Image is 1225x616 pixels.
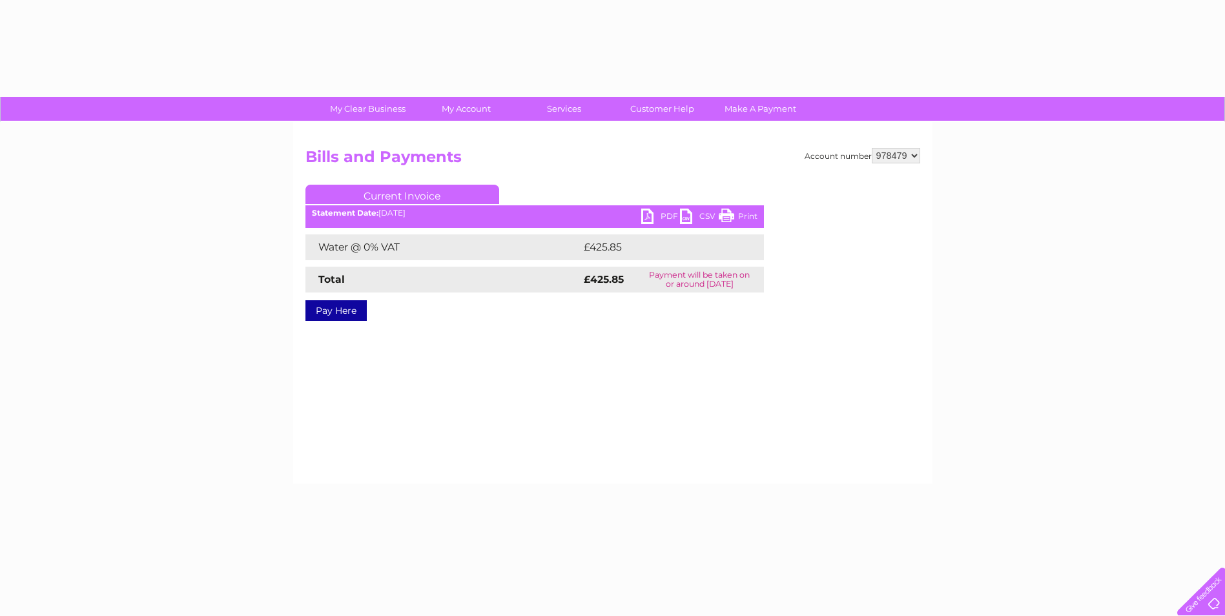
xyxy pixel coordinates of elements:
[305,148,920,172] h2: Bills and Payments
[305,209,764,218] div: [DATE]
[707,97,814,121] a: Make A Payment
[719,209,757,227] a: Print
[641,209,680,227] a: PDF
[805,148,920,163] div: Account number
[312,208,378,218] b: Statement Date:
[511,97,617,121] a: Services
[305,234,581,260] td: Water @ 0% VAT
[584,273,624,285] strong: £425.85
[305,300,367,321] a: Pay Here
[581,234,741,260] td: £425.85
[609,97,715,121] a: Customer Help
[413,97,519,121] a: My Account
[314,97,421,121] a: My Clear Business
[635,267,763,293] td: Payment will be taken on or around [DATE]
[680,209,719,227] a: CSV
[318,273,345,285] strong: Total
[305,185,499,204] a: Current Invoice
